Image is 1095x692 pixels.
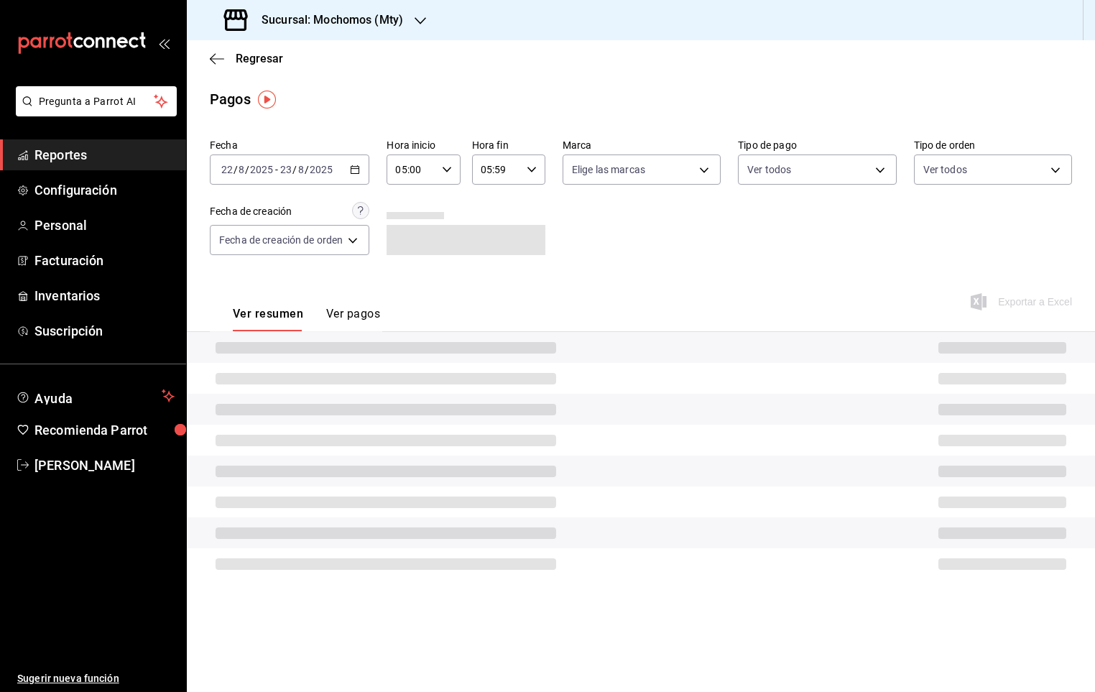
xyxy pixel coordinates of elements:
[158,37,170,49] button: open_drawer_menu
[275,164,278,175] span: -
[16,86,177,116] button: Pregunta a Parrot AI
[563,140,721,150] label: Marca
[210,88,251,110] div: Pagos
[233,307,303,331] button: Ver resumen
[34,180,175,200] span: Configuración
[747,162,791,177] span: Ver todos
[34,216,175,235] span: Personal
[258,91,276,109] img: Tooltip marker
[914,140,1072,150] label: Tipo de orden
[249,164,274,175] input: ----
[39,94,154,109] span: Pregunta a Parrot AI
[387,140,460,150] label: Hora inicio
[233,307,380,331] div: navigation tabs
[210,204,292,219] div: Fecha de creación
[238,164,245,175] input: --
[210,52,283,65] button: Regresar
[279,164,292,175] input: --
[210,140,369,150] label: Fecha
[326,307,380,331] button: Ver pagos
[34,456,175,475] span: [PERSON_NAME]
[219,233,343,247] span: Fecha de creación de orden
[221,164,234,175] input: --
[34,286,175,305] span: Inventarios
[34,145,175,165] span: Reportes
[245,164,249,175] span: /
[10,104,177,119] a: Pregunta a Parrot AI
[234,164,238,175] span: /
[34,420,175,440] span: Recomienda Parrot
[236,52,283,65] span: Regresar
[309,164,333,175] input: ----
[305,164,309,175] span: /
[34,321,175,341] span: Suscripción
[738,140,896,150] label: Tipo de pago
[250,11,403,29] h3: Sucursal: Mochomos (Mty)
[34,251,175,270] span: Facturación
[572,162,645,177] span: Elige las marcas
[923,162,967,177] span: Ver todos
[17,671,175,686] span: Sugerir nueva función
[292,164,297,175] span: /
[297,164,305,175] input: --
[34,387,156,405] span: Ayuda
[472,140,545,150] label: Hora fin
